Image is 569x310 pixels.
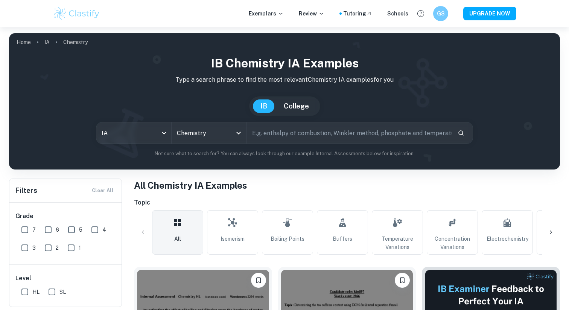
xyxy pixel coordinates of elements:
[32,244,36,252] span: 3
[249,9,284,18] p: Exemplars
[63,38,88,46] p: Chemistry
[433,6,448,21] button: GS
[15,54,554,72] h1: IB Chemistry IA examples
[44,37,50,47] a: IA
[102,226,106,234] span: 4
[59,288,66,296] span: SL
[15,212,116,221] h6: Grade
[174,235,181,243] span: All
[487,235,528,243] span: Electrochemistry
[387,9,408,18] a: Schools
[32,288,40,296] span: HL
[221,235,245,243] span: Isomerism
[15,75,554,84] p: Type a search phrase to find the most relevant Chemistry IA examples for you
[276,99,316,113] button: College
[253,99,275,113] button: IB
[463,7,516,20] button: UPGRADE NOW
[233,128,244,138] button: Open
[56,226,59,234] span: 6
[343,9,372,18] a: Tutoring
[134,179,560,192] h1: All Chemistry IA Examples
[79,226,82,234] span: 5
[437,9,445,18] h6: GS
[333,235,352,243] span: Buffers
[414,7,427,20] button: Help and Feedback
[395,273,410,288] button: Bookmark
[17,37,31,47] a: Home
[15,150,554,157] p: Not sure what to search for? You can always look through our example Internal Assessments below f...
[134,198,560,207] h6: Topic
[455,127,467,139] button: Search
[53,6,100,21] img: Clastify logo
[15,185,37,196] h6: Filters
[271,235,304,243] span: Boiling Points
[299,9,324,18] p: Review
[96,122,171,144] div: IA
[56,244,59,252] span: 2
[15,274,116,283] h6: Level
[32,226,36,234] span: 7
[430,235,475,251] span: Concentration Variations
[247,122,452,144] input: E.g. enthalpy of combustion, Winkler method, phosphate and temperature...
[79,244,81,252] span: 1
[9,33,560,170] img: profile cover
[251,273,266,288] button: Bookmark
[375,235,420,251] span: Temperature Variations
